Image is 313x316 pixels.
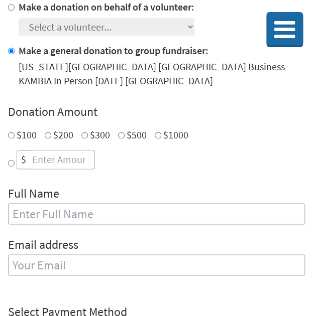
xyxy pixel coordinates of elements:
[19,1,194,13] label: Make a donation on behalf of a volunteer:
[163,128,188,141] label: $1000
[19,60,305,88] div: [US_STATE][GEOGRAPHIC_DATA] [GEOGRAPHIC_DATA] Business KAMBIA In Person [DATE] [GEOGRAPHIC_DATA]
[90,128,110,141] label: $300
[17,150,30,169] div: $
[8,185,59,203] label: Full Name
[17,128,37,141] label: $100
[127,128,147,141] label: $500
[8,104,305,120] h4: Donation Amount
[8,203,305,224] input: Enter Full Name
[53,128,73,141] label: $200
[19,44,208,57] label: Make a general donation to group fundraiser:
[8,236,78,254] label: Email address
[8,254,305,275] input: Your Email
[30,150,94,169] input: Enter Amount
